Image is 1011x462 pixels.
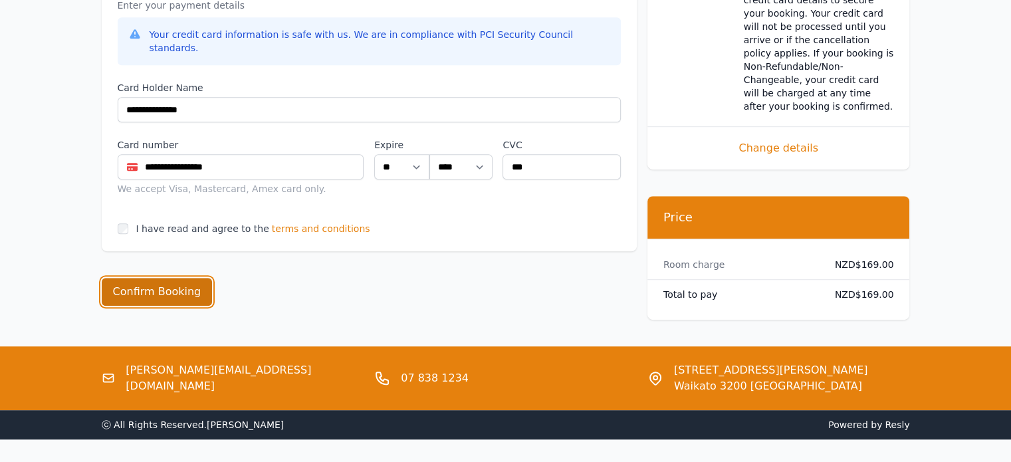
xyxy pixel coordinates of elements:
[674,378,868,394] span: Waikato 3200 [GEOGRAPHIC_DATA]
[102,419,284,430] span: ⓒ All Rights Reserved. [PERSON_NAME]
[126,362,364,394] a: [PERSON_NAME][EMAIL_ADDRESS][DOMAIN_NAME]
[824,288,894,301] dd: NZD$169.00
[663,258,814,271] dt: Room charge
[150,28,610,55] div: Your credit card information is safe with us. We are in compliance with PCI Security Council stan...
[663,288,814,301] dt: Total to pay
[429,138,492,152] label: .
[503,138,620,152] label: CVC
[118,182,364,195] div: We accept Visa, Mastercard, Amex card only.
[136,223,269,234] label: I have read and agree to the
[102,278,213,306] button: Confirm Booking
[885,419,909,430] a: Resly
[663,209,894,225] h3: Price
[511,418,910,431] span: Powered by
[374,138,429,152] label: Expire
[118,138,364,152] label: Card number
[824,258,894,271] dd: NZD$169.00
[118,81,621,94] label: Card Holder Name
[663,140,894,156] span: Change details
[401,370,469,386] a: 07 838 1234
[272,222,370,235] span: terms and conditions
[674,362,868,378] span: [STREET_ADDRESS][PERSON_NAME]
